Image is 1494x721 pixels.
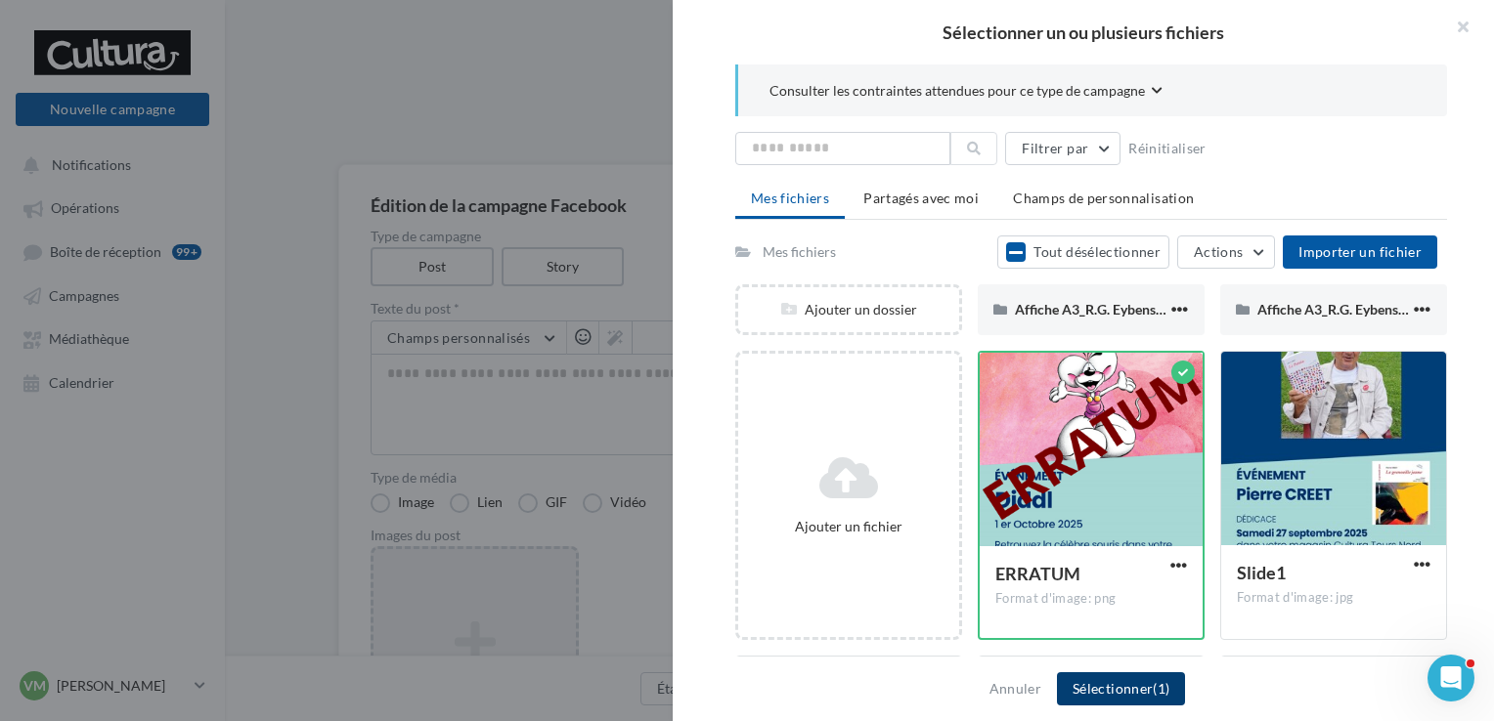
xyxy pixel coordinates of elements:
[1177,235,1275,269] button: Actions
[995,563,1080,584] span: ERRATUM
[863,190,979,206] span: Partagés avec moi
[769,81,1145,101] span: Consulter les contraintes attendues pour ce type de campagne
[1298,243,1422,260] span: Importer un fichier
[704,23,1463,41] h2: Sélectionner un ou plusieurs fichiers
[1153,680,1169,697] span: (1)
[763,242,836,262] div: Mes fichiers
[1237,589,1430,607] div: Format d'image: jpg
[1005,132,1120,165] button: Filtrer par
[746,517,951,536] div: Ajouter un fichier
[1057,672,1185,705] button: Sélectionner(1)
[1237,562,1286,583] span: Slide1
[1194,243,1243,260] span: Actions
[982,677,1049,700] button: Annuler
[751,190,829,206] span: Mes fichiers
[1257,301,1435,318] span: Affiche A3_R.G. Eybens 14 06
[1013,190,1194,206] span: Champs de personnalisation
[1015,301,1193,318] span: Affiche A3_R.G. Eybens 14 06
[738,300,959,319] div: Ajouter un dossier
[1283,235,1437,269] button: Importer un fichier
[997,235,1169,269] button: Tout désélectionner
[1428,655,1474,701] iframe: Intercom live chat
[1120,137,1214,160] button: Réinitialiser
[769,80,1163,105] button: Consulter les contraintes attendues pour ce type de campagne
[995,590,1187,608] div: Format d'image: png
